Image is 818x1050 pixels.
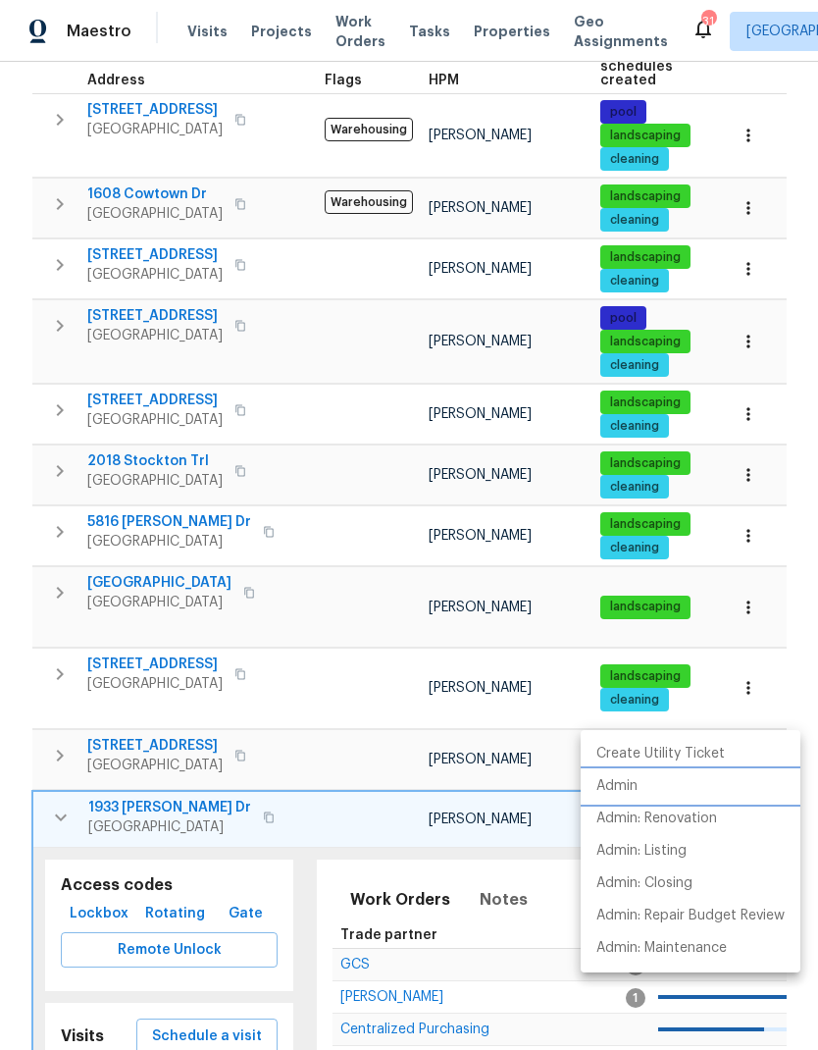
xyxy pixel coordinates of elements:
[596,809,717,829] p: Admin: Renovation
[596,873,692,894] p: Admin: Closing
[596,776,638,797] p: Admin
[596,906,785,926] p: Admin: Repair Budget Review
[596,841,687,862] p: Admin: Listing
[596,744,725,764] p: Create Utility Ticket
[596,938,727,959] p: Admin: Maintenance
